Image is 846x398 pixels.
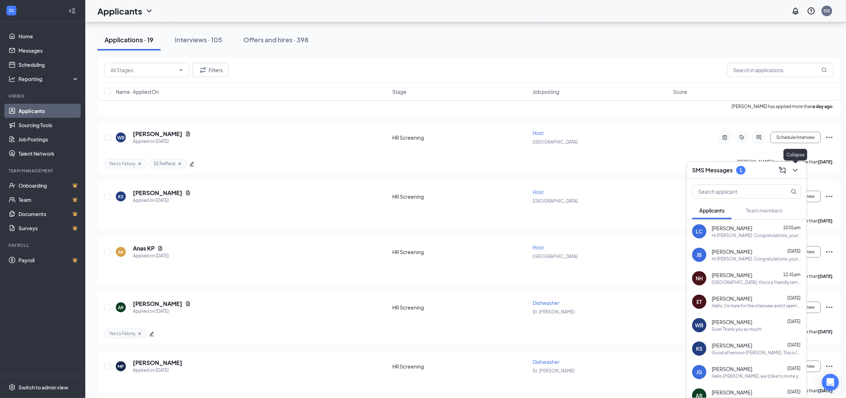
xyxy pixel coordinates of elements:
div: Team Management [9,168,78,174]
svg: ComposeMessage [778,166,787,174]
span: Host [533,189,544,195]
svg: ActiveNote [721,135,729,140]
h5: [PERSON_NAME] [133,359,182,367]
div: Payroll [9,242,78,248]
span: Yes to Felony [109,161,135,167]
span: [DATE] [787,366,801,371]
svg: Analysis [9,75,16,82]
svg: Cross [137,161,142,167]
div: Applied on [DATE] [133,197,191,204]
span: Job posting [533,88,559,95]
div: Offers and hires · 398 [243,35,308,44]
svg: ChevronDown [145,7,153,15]
div: Good afternoon [PERSON_NAME], This is [PERSON_NAME] from Kobe Japanese Steakhouse. I reviewed you... [712,350,801,356]
div: WB [117,135,124,141]
span: [PERSON_NAME] [712,389,752,396]
span: [PERSON_NAME] [712,342,752,349]
div: HR Screening [392,363,528,370]
p: [PERSON_NAME] has applied more than . [737,159,834,168]
span: [PERSON_NAME] [712,225,752,232]
button: ChevronDown [790,165,801,176]
div: Hiring [9,93,78,99]
div: KS [118,194,124,200]
span: [DATE] [787,389,801,394]
span: Team members [746,207,782,214]
div: Switch to admin view [18,384,68,391]
a: Scheduling [18,58,79,72]
svg: MagnifyingGlass [791,189,797,194]
span: 12:41am [783,272,801,277]
div: AR [118,305,124,311]
div: Hello, I'm here for the interview and it seems to be closed, what should I do ? [712,303,801,309]
b: [DATE] [818,218,832,224]
div: JG [696,369,702,376]
svg: Document [185,131,191,137]
a: Home [18,29,79,43]
a: PayrollCrown [18,253,79,267]
a: TeamCrown [18,193,79,207]
div: Applied on [DATE] [133,252,169,259]
svg: Ellipses [825,248,834,256]
span: 10:01am [783,225,801,230]
button: Filter Filters [193,63,229,77]
span: [GEOGRAPHIC_DATA] [533,139,578,145]
div: MP [118,364,124,370]
svg: Document [185,301,191,307]
button: ComposeMessage [777,165,788,176]
div: HR Screening [392,134,528,141]
h5: [PERSON_NAME] [133,130,182,138]
span: Host [533,244,544,251]
div: [GEOGRAPHIC_DATA], this is a friendly reminder. Please select a meeting time slot for your Server... [712,279,801,285]
span: Dishwasher [533,359,560,365]
svg: QuestionInfo [807,7,815,15]
span: Host [533,130,544,136]
span: [PERSON_NAME] [712,318,752,326]
div: NH [696,275,703,282]
a: Job Postings [18,132,79,146]
span: Dishwasher [533,300,560,306]
span: [DATE] [787,319,801,324]
span: Name · Applied On [116,88,159,95]
div: Hi [PERSON_NAME]. Congratulations, your meeting with [PERSON_NAME] Japanese Steakhouse - [US_STAT... [712,256,801,262]
svg: Ellipses [825,192,834,201]
span: [GEOGRAPHIC_DATA] [533,198,578,204]
svg: Settings [9,384,16,391]
svg: ChevronDown [791,166,799,174]
span: [DATE] [787,342,801,348]
a: Talent Network [18,146,79,161]
span: Yes to Felony [109,330,135,337]
div: Sure! Thank you so much! [712,326,762,332]
input: All Stages [111,66,175,74]
div: Applications · 19 [104,35,153,44]
a: SurveysCrown [18,221,79,235]
span: [PERSON_NAME] [712,248,752,255]
div: Hello [PERSON_NAME], we'd like to invite you to a meeting with [PERSON_NAME] Japanese Steakhouse ... [712,373,801,379]
div: 1 [739,167,742,173]
div: ET [697,298,702,305]
svg: ActiveChat [755,135,763,140]
span: Stage [392,88,406,95]
span: edit [149,332,154,337]
div: Applied on [DATE] [133,367,182,374]
input: Search in applications [727,63,834,77]
span: [PERSON_NAME] [712,295,752,302]
button: Schedule Interview [770,132,821,143]
div: Collapse [783,149,807,161]
a: Sourcing Tools [18,118,79,132]
div: JB [697,251,702,258]
div: HR Screening [392,304,528,311]
b: [DATE] [818,274,832,279]
svg: MagnifyingGlass [821,67,827,73]
svg: Collapse [69,7,76,15]
div: Applied on [DATE] [133,308,191,315]
div: LC [696,228,703,235]
b: [DATE] [818,159,832,165]
span: [DATE] [787,295,801,301]
span: [GEOGRAPHIC_DATA] [533,254,578,259]
svg: Document [157,246,163,251]
svg: ActiveTag [738,135,746,140]
h5: [PERSON_NAME] [133,189,182,197]
a: DocumentsCrown [18,207,79,221]
svg: ChevronDown [178,67,184,73]
div: WB [695,322,704,329]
